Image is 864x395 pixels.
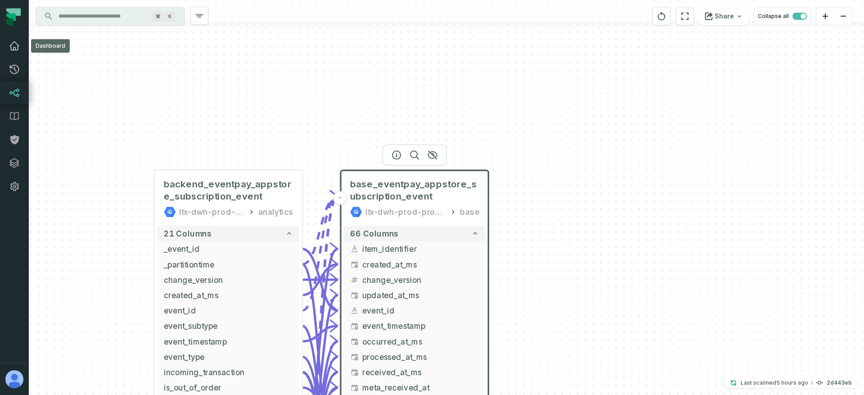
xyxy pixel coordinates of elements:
span: is_out_of_order [164,382,293,394]
button: event_type [157,349,299,364]
span: event_id [164,305,293,317]
button: received_at_ms [344,364,486,380]
span: event_timestamp [362,320,479,332]
g: Edge from 3f14e604d569e7fe983498f34f7815cc to 17f962b4b101421afa878a8694b7b134 [302,326,338,341]
span: incoming_transaction [164,366,293,378]
button: created_at_ms [157,287,299,303]
span: change_version [164,274,293,286]
button: change_version [344,272,486,287]
g: Edge from 3f14e604d569e7fe983498f34f7815cc to 17f962b4b101421afa878a8694b7b134 [302,264,338,295]
img: avatar of Aviel Bar-Yossef [5,370,23,388]
span: created_at_ms [362,259,479,270]
span: Press ⌘ + K to focus the search bar [165,11,175,22]
button: event_subtype [157,318,299,334]
button: event_timestamp [157,334,299,349]
span: string [350,306,360,315]
button: event_id [157,303,299,318]
span: timestamp [350,352,360,362]
span: integer [350,275,360,285]
button: item_identifier [344,241,486,257]
button: zoom out [834,8,852,25]
span: event_subtype [164,320,293,332]
div: base [460,206,479,218]
button: Last scanned[DATE] 10:27:32 AM2d443eb [724,377,857,388]
button: is_out_of_order [157,380,299,395]
relative-time: Sep 16, 2025, 10:27 AM GMT+3 [776,379,808,386]
div: ltx-dwh-prod-raw [179,206,244,218]
span: backend_eventpay_appstore_subscription_event [164,178,293,203]
span: event_timestamp [164,336,293,347]
span: _event_id [164,243,293,255]
g: Edge from 3f14e604d569e7fe983498f34f7815cc to 17f962b4b101421afa878a8694b7b134 [302,249,338,311]
button: _partitiontime [157,257,299,272]
button: zoom in [816,8,834,25]
span: event_id [362,305,479,317]
span: Press ⌘ + K to focus the search bar [152,11,164,22]
button: occurred_at_ms [344,334,486,349]
span: updated_at_ms [362,289,479,301]
div: ltx-dwh-prod-processed [365,206,446,218]
span: meta_received_at [362,382,479,394]
button: Share [699,7,748,25]
span: processed_at_ms [362,351,479,363]
span: occurred_at_ms [362,336,479,347]
span: string [350,244,360,254]
div: Dashboard [31,39,70,53]
span: 66 columns [350,229,399,238]
button: event_timestamp [344,318,486,334]
button: change_version [157,272,299,287]
span: timestamp [350,368,360,377]
span: 21 columns [164,229,211,238]
span: item_identifier [362,243,479,255]
span: timestamp [350,291,360,300]
button: incoming_transaction [157,364,299,380]
span: _partitiontime [164,259,293,270]
h4: 2d443eb [827,380,852,386]
span: change_version [362,274,479,286]
button: event_id [344,303,486,318]
span: timestamp [350,321,360,331]
span: timestamp [350,383,360,392]
button: meta_received_at [344,380,486,395]
p: Last scanned [741,378,808,387]
span: timestamp [350,260,360,269]
span: received_at_ms [362,366,479,378]
div: analytics [258,206,293,218]
span: created_at_ms [164,289,293,301]
button: updated_at_ms [344,287,486,303]
button: Collapse all [754,7,811,25]
span: base_eventpay_appstore_subscription_event [350,178,479,203]
button: created_at_ms [344,257,486,272]
button: _event_id [157,241,299,257]
span: event_type [164,351,293,363]
g: Edge from 3f14e604d569e7fe983498f34f7815cc to 17f962b4b101421afa878a8694b7b134 [302,196,338,310]
button: - [333,191,347,205]
button: processed_at_ms [344,349,486,364]
span: timestamp [350,337,360,346]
